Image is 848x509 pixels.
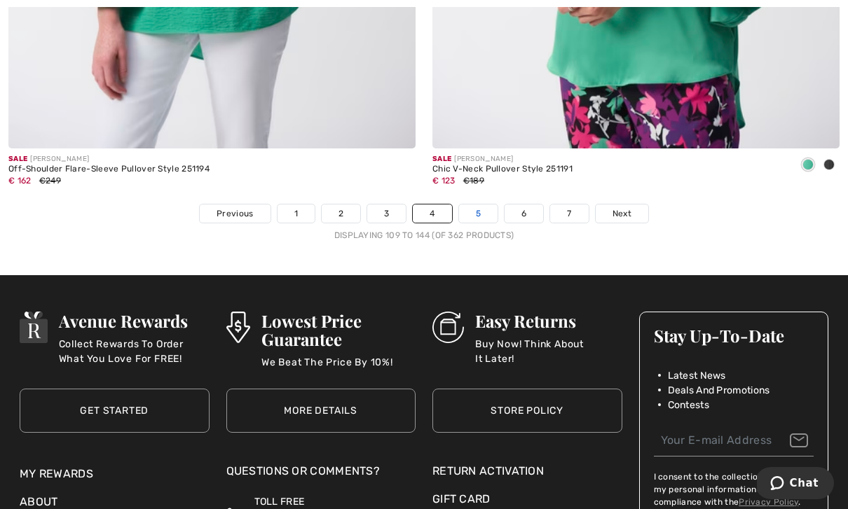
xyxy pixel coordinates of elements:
[432,155,451,163] span: Sale
[432,165,573,174] div: Chic V-Neck Pullover Style 251191
[322,204,360,223] a: 2
[798,154,819,177] div: Garden green
[819,154,840,177] div: Black
[459,204,498,223] a: 5
[654,470,814,508] label: I consent to the collection and use of my personal information in compliance with the .
[432,312,464,343] img: Easy Returns
[278,204,315,223] a: 1
[59,312,210,330] h3: Avenue Rewards
[668,368,726,383] span: Latest News
[654,326,814,344] h3: Stay Up-To-Date
[613,207,631,220] span: Next
[463,176,484,186] span: €189
[757,467,834,502] iframe: Opens a widget where you can chat to one of our agents
[432,389,622,433] a: Store Policy
[668,398,709,412] span: Contests
[226,389,416,433] a: More Details
[413,204,451,223] a: 4
[226,463,416,487] div: Questions or Comments?
[8,165,210,174] div: Off-Shoulder Flare-Sleeve Pullover Style 251194
[432,176,456,186] span: € 123
[739,497,798,507] a: Privacy Policy
[20,389,210,433] a: Get Started
[654,425,814,456] input: Your E-mail Address
[550,204,588,223] a: 7
[261,355,416,383] p: We Beat The Price By 10%!
[217,207,253,220] span: Previous
[475,312,622,330] h3: Easy Returns
[59,337,210,365] p: Collect Rewards To Order What You Love For FREE!
[226,312,250,343] img: Lowest Price Guarantee
[200,204,270,223] a: Previous
[20,312,48,343] img: Avenue Rewards
[8,154,210,165] div: [PERSON_NAME]
[261,312,416,348] h3: Lowest Price Guarantee
[432,463,622,480] a: Return Activation
[432,491,622,508] a: Gift Card
[505,204,543,223] a: 6
[668,383,770,398] span: Deals And Promotions
[432,154,573,165] div: [PERSON_NAME]
[596,204,648,223] a: Next
[475,337,622,365] p: Buy Now! Think About It Later!
[39,176,61,186] span: €249
[8,155,27,163] span: Sale
[367,204,406,223] a: 3
[20,467,93,480] a: My Rewards
[8,176,32,186] span: € 162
